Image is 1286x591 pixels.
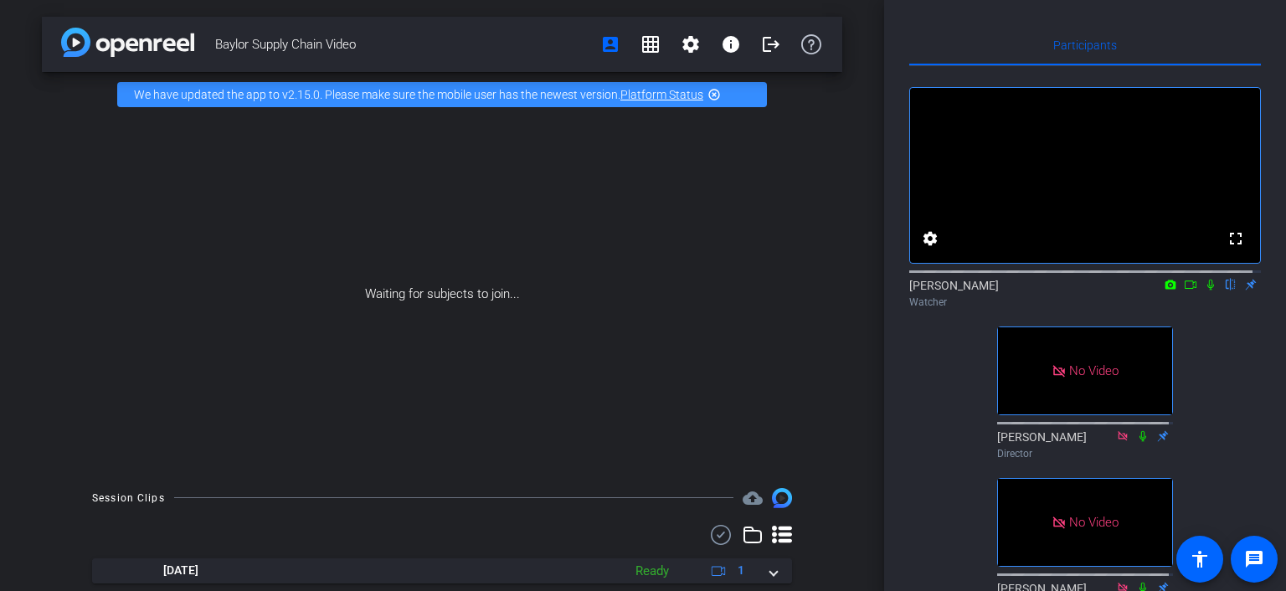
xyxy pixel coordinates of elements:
[743,488,763,508] span: Destinations for your clips
[1190,549,1210,569] mat-icon: accessibility
[92,558,792,583] mat-expansion-panel-header: thumb-nail[DATE]Ready1
[761,34,781,54] mat-icon: logout
[721,34,741,54] mat-icon: info
[163,562,198,579] span: [DATE]
[640,34,661,54] mat-icon: grid_on
[620,88,703,101] a: Platform Status
[997,429,1173,461] div: [PERSON_NAME]
[772,488,792,508] img: Session clips
[1069,514,1119,529] span: No Video
[215,28,590,61] span: Baylor Supply Chain Video
[600,34,620,54] mat-icon: account_box
[920,229,940,249] mat-icon: settings
[1069,363,1119,378] span: No Video
[1244,549,1264,569] mat-icon: message
[1053,39,1117,51] span: Participants
[681,34,701,54] mat-icon: settings
[1221,276,1241,291] mat-icon: flip
[909,295,1261,310] div: Watcher
[997,446,1173,461] div: Director
[107,558,145,583] img: thumb-nail
[1226,229,1246,249] mat-icon: fullscreen
[42,117,842,471] div: Waiting for subjects to join...
[743,488,763,508] mat-icon: cloud_upload
[909,277,1261,310] div: [PERSON_NAME]
[707,88,721,101] mat-icon: highlight_off
[61,28,194,57] img: app-logo
[738,562,744,579] span: 1
[92,490,165,506] div: Session Clips
[117,82,767,107] div: We have updated the app to v2.15.0. Please make sure the mobile user has the newest version.
[627,562,677,581] div: Ready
